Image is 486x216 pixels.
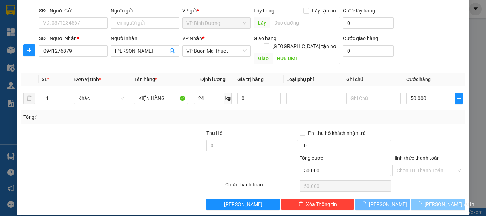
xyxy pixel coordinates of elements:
[306,200,337,208] span: Xóa Thông tin
[42,77,47,82] span: SL
[361,201,369,206] span: loading
[254,17,270,28] span: Lấy
[39,35,108,42] div: SĐT Người Nhận
[343,36,378,41] label: Cước giao hàng
[355,199,410,210] button: [PERSON_NAME]
[39,7,108,15] div: SĐT Người Gửi
[134,93,188,104] input: VD: Bàn, Ghế
[273,53,340,64] input: Dọc đường
[309,7,340,15] span: Lấy tận nơi
[455,95,462,101] span: plus
[182,36,202,41] span: VP Nhận
[254,36,276,41] span: Giao hàng
[224,200,262,208] span: [PERSON_NAME]
[111,35,179,42] div: Người nhận
[281,199,354,210] button: deleteXóa Thông tin
[237,77,264,82] span: Giá trị hàng
[111,7,179,15] div: Người gửi
[186,46,247,56] span: VP Buôn Ma Thuột
[23,113,188,121] div: Tổng: 1
[424,200,474,208] span: [PERSON_NAME] và In
[24,47,35,53] span: plus
[270,17,340,28] input: Dọc đường
[392,155,440,161] label: Hình thức thanh toán
[369,200,407,208] span: [PERSON_NAME]
[254,8,274,14] span: Lấy hàng
[455,93,463,104] button: plus
[78,93,124,104] span: Khác
[343,17,394,29] input: Cước lấy hàng
[224,93,232,104] span: kg
[417,201,424,206] span: loading
[406,77,431,82] span: Cước hàng
[343,73,403,86] th: Ghi chú
[206,199,279,210] button: [PERSON_NAME]
[74,77,101,82] span: Đơn vị tính
[300,155,323,161] span: Tổng cước
[343,8,375,14] label: Cước lấy hàng
[224,181,299,193] div: Chưa thanh toán
[23,44,35,56] button: plus
[200,77,226,82] span: Định lượng
[298,201,303,207] span: delete
[411,199,465,210] button: [PERSON_NAME] và In
[23,93,35,104] button: delete
[254,53,273,64] span: Giao
[186,18,247,28] span: VP Bình Dương
[284,73,343,86] th: Loại phụ phí
[237,93,281,104] input: 0
[134,77,157,82] span: Tên hàng
[346,93,400,104] input: Ghi Chú
[343,45,394,57] input: Cước giao hàng
[206,130,223,136] span: Thu Hộ
[305,129,369,137] span: Phí thu hộ khách nhận trả
[182,7,251,15] div: VP gửi
[169,48,175,54] span: user-add
[269,42,340,50] span: [GEOGRAPHIC_DATA] tận nơi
